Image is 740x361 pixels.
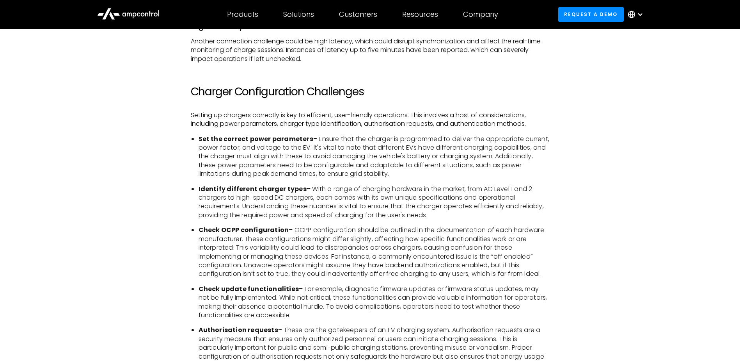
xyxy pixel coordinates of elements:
[191,21,550,31] h3: High Latency
[199,225,289,234] strong: Check OCPP configuration
[191,111,550,129] p: Setting up chargers correctly is key to efficient, user-friendly operations. This involves a host...
[199,325,278,334] strong: Authorisation requests
[199,135,550,179] li: – Ensure that the charger is programmed to deliver the appropriate current, power factor, and vol...
[339,10,377,19] div: Customers
[227,10,258,19] div: Products
[199,185,550,220] li: ‍ – With a range of charging hardware in the market, from AC Level 1 and 2 chargers to high-speed...
[558,7,624,21] a: Request a demo
[199,134,313,143] strong: Set the correct power parameters
[402,10,438,19] div: Resources
[463,10,498,19] div: Company
[191,85,550,98] h2: Charger Configuration Challenges
[283,10,314,19] div: Solutions
[199,284,299,293] strong: Check update functionalities
[199,226,550,278] li: – OCPP configuration should be outlined in the documentation of each hardware manufacturer. These...
[191,37,550,63] p: Another connection challenge could be high latency, which could disrupt synchronization and affec...
[199,184,307,193] strong: Identify different charger types
[199,285,550,320] li: – For example, diagnostic firmware updates or firmware status updates, may not be fully implement...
